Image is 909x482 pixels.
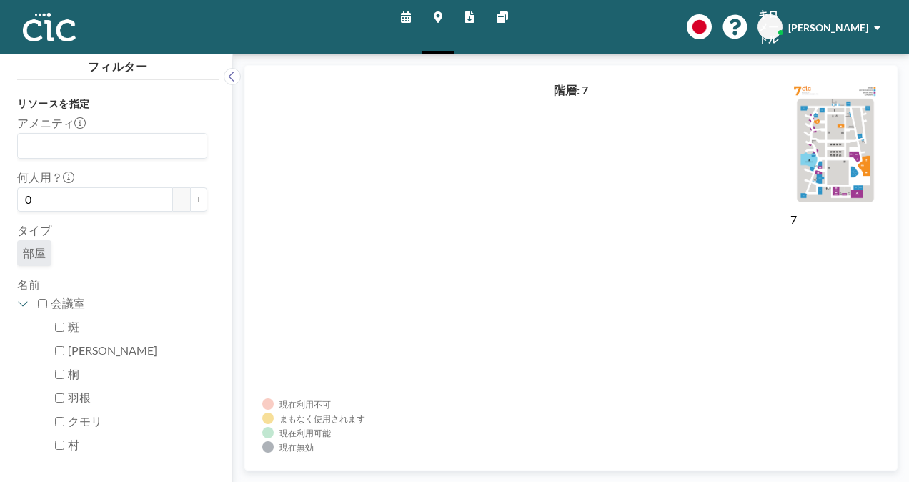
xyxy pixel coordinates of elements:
[173,187,190,212] button: -
[190,187,207,212] button: +
[17,277,40,291] label: 名前
[279,399,331,410] div: 現在利用不可
[68,367,79,380] font: 桐
[68,414,102,428] font: クモリ
[788,21,868,34] span: [PERSON_NAME]
[17,170,63,184] font: 何人用？
[279,428,331,438] div: 現在利用可能
[790,212,797,226] label: 7
[790,83,880,210] img: e756fe08e05d43b3754d147caf3627ee.png
[554,83,588,97] h4: 階層: 7
[17,54,219,74] h4: フィルター
[279,442,314,453] div: 現在無効
[68,343,157,357] font: [PERSON_NAME]
[23,246,46,260] span: 部屋
[18,134,207,158] div: オプションを検索
[17,97,207,110] h3: リソースを指定
[17,223,51,237] font: タイプ
[51,296,85,310] font: 会議室
[279,413,365,424] div: まもなく使用されます
[17,116,74,129] font: アメニティ
[19,137,199,155] input: オプションを検索
[23,13,76,41] img: organization-logo
[68,320,79,333] font: 斑
[68,390,91,404] font: 羽根
[68,438,79,451] font: 村
[758,8,782,46] span: キロメートル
